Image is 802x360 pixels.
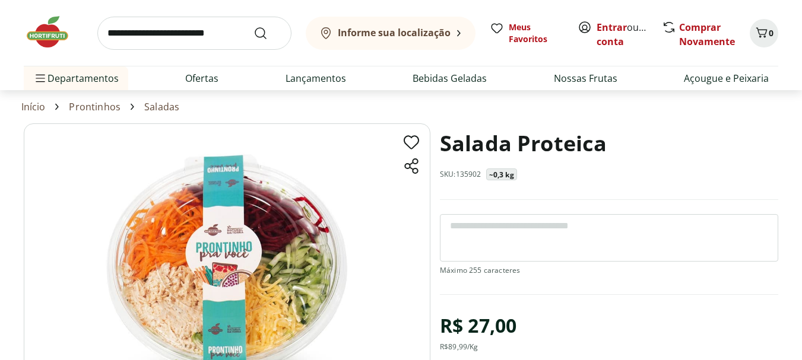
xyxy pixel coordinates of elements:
div: R$ 89,99 /Kg [440,342,478,352]
a: Lançamentos [286,71,346,85]
b: Informe sua localização [338,26,451,39]
input: search [97,17,291,50]
a: Comprar Novamente [679,21,735,48]
a: Entrar [597,21,627,34]
div: R$ 27,00 [440,309,516,342]
a: Meus Favoritos [490,21,563,45]
img: Hortifruti [24,14,83,50]
span: Meus Favoritos [509,21,563,45]
button: Informe sua localização [306,17,476,50]
a: Saladas [144,101,179,112]
a: Bebidas Geladas [413,71,487,85]
a: Açougue e Peixaria [684,71,769,85]
p: SKU: 135902 [440,170,481,179]
button: Carrinho [750,19,778,47]
h1: Salada Proteica [440,123,607,164]
a: Início [21,101,46,112]
p: ~0,3 kg [489,170,514,180]
a: Criar conta [597,21,662,48]
a: Nossas Frutas [554,71,617,85]
button: Menu [33,64,47,93]
span: 0 [769,27,774,39]
a: Ofertas [185,71,218,85]
span: ou [597,20,649,49]
button: Submit Search [253,26,282,40]
a: Prontinhos [69,101,121,112]
span: Departamentos [33,64,119,93]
